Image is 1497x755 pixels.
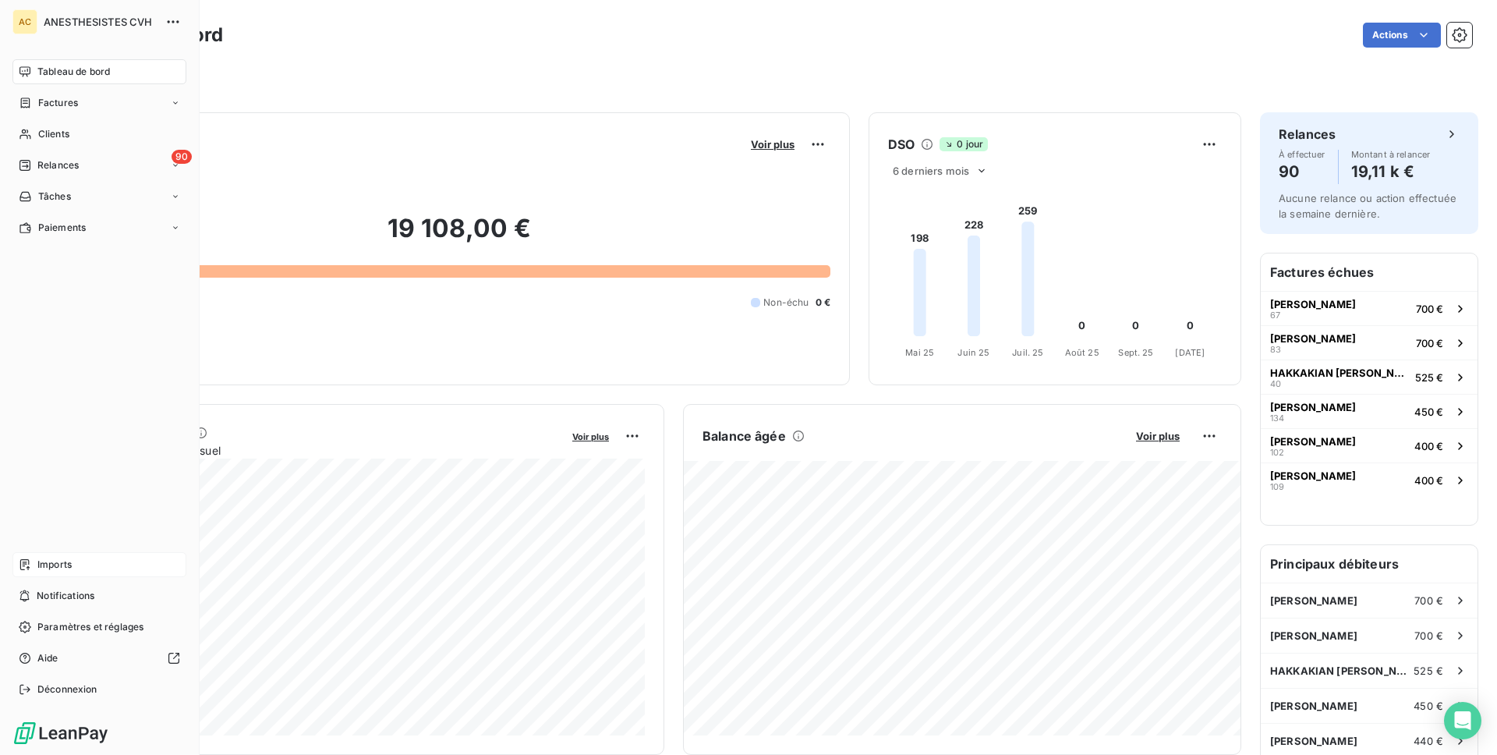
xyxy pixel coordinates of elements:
[1351,159,1431,184] h4: 19,11 k €
[1270,448,1284,457] span: 102
[1363,23,1441,48] button: Actions
[1175,347,1205,358] tspan: [DATE]
[1414,700,1443,712] span: 450 €
[1270,629,1357,642] span: [PERSON_NAME]
[1261,428,1478,463] button: [PERSON_NAME]102400 €
[37,558,72,572] span: Imports
[1270,298,1356,310] span: [PERSON_NAME]
[1261,253,1478,291] h6: Factures échues
[702,427,786,445] h6: Balance âgée
[1270,735,1357,747] span: [PERSON_NAME]
[1414,594,1443,607] span: 700 €
[1270,482,1284,491] span: 109
[1136,430,1180,442] span: Voir plus
[37,589,94,603] span: Notifications
[38,221,86,235] span: Paiements
[1270,379,1281,388] span: 40
[816,296,830,310] span: 0 €
[88,213,830,260] h2: 19 108,00 €
[957,347,989,358] tspan: Juin 25
[12,646,186,671] a: Aide
[1414,406,1443,418] span: 450 €
[1414,474,1443,487] span: 400 €
[1415,371,1443,384] span: 525 €
[12,9,37,34] div: AC
[37,620,143,634] span: Paramètres et réglages
[1261,394,1478,428] button: [PERSON_NAME]134450 €
[1414,629,1443,642] span: 700 €
[572,431,609,442] span: Voir plus
[38,96,78,110] span: Factures
[1270,401,1356,413] span: [PERSON_NAME]
[1444,702,1481,739] div: Open Intercom Messenger
[1270,470,1356,482] span: [PERSON_NAME]
[1118,347,1153,358] tspan: Sept. 25
[1414,440,1443,452] span: 400 €
[88,442,561,459] span: Chiffre d'affaires mensuel
[746,137,799,151] button: Voir plus
[1270,310,1280,320] span: 67
[37,651,58,665] span: Aide
[38,190,71,204] span: Tâches
[37,65,110,79] span: Tableau de bord
[905,347,934,358] tspan: Mai 25
[940,137,988,151] span: 0 jour
[1414,665,1443,677] span: 525 €
[12,721,109,746] img: Logo LeanPay
[44,16,156,28] span: ANESTHESISTES CVH
[1270,345,1281,354] span: 83
[1012,347,1043,358] tspan: Juil. 25
[172,150,192,164] span: 90
[1270,332,1356,345] span: [PERSON_NAME]
[37,682,97,697] span: Déconnexion
[37,158,79,172] span: Relances
[1351,150,1431,159] span: Montant à relancer
[888,135,915,154] h6: DSO
[1261,463,1478,497] button: [PERSON_NAME]109400 €
[1270,700,1357,712] span: [PERSON_NAME]
[1261,325,1478,360] button: [PERSON_NAME]83700 €
[1279,192,1456,220] span: Aucune relance ou action effectuée la semaine dernière.
[1279,159,1325,184] h4: 90
[1065,347,1099,358] tspan: Août 25
[568,429,614,443] button: Voir plus
[1279,150,1325,159] span: À effectuer
[751,138,795,151] span: Voir plus
[1279,125,1336,144] h6: Relances
[1416,303,1443,315] span: 700 €
[1270,435,1356,448] span: [PERSON_NAME]
[1416,337,1443,349] span: 700 €
[1270,367,1409,379] span: HAKKAKIAN [PERSON_NAME]
[1261,360,1478,394] button: HAKKAKIAN [PERSON_NAME]40525 €
[38,127,69,141] span: Clients
[1270,594,1357,607] span: [PERSON_NAME]
[893,165,969,177] span: 6 derniers mois
[1261,545,1478,583] h6: Principaux débiteurs
[1414,735,1443,747] span: 440 €
[1261,291,1478,325] button: [PERSON_NAME]67700 €
[763,296,809,310] span: Non-échu
[1270,413,1284,423] span: 134
[1270,665,1414,677] span: HAKKAKIAN [PERSON_NAME]
[1131,429,1184,443] button: Voir plus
